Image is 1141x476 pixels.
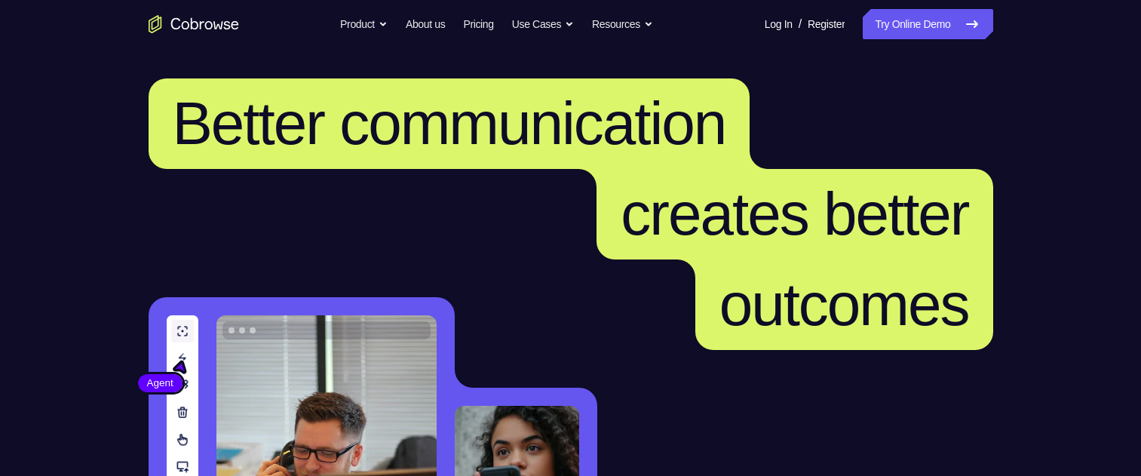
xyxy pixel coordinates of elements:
a: Go to the home page [149,15,239,33]
span: Better communication [173,90,726,157]
span: / [799,15,802,33]
a: About us [406,9,445,39]
span: outcomes [719,271,969,338]
a: Log In [765,9,793,39]
a: Try Online Demo [863,9,992,39]
button: Use Cases [512,9,574,39]
span: creates better [621,180,968,247]
a: Pricing [463,9,493,39]
button: Product [340,9,388,39]
span: Agent [138,376,182,391]
button: Resources [592,9,653,39]
a: Register [808,9,845,39]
